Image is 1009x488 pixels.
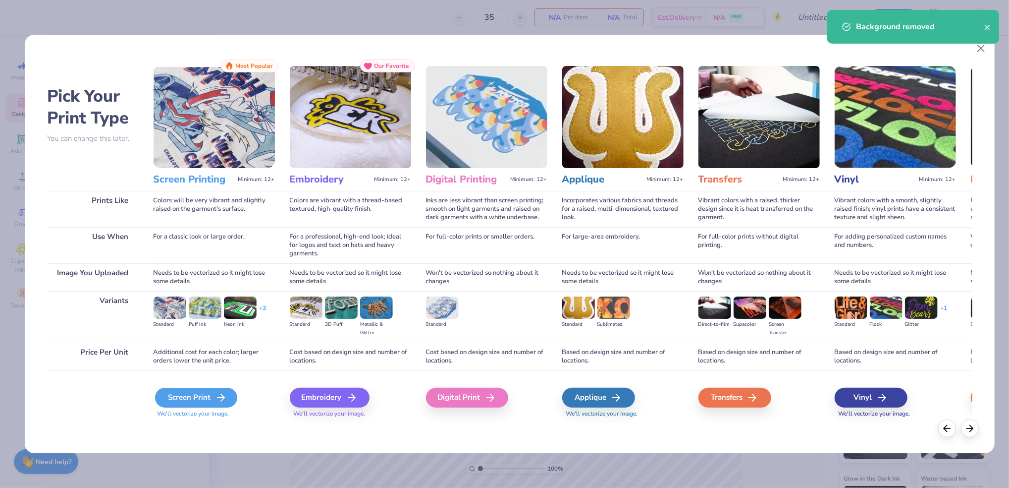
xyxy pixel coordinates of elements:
[154,343,275,370] div: Additional cost for each color; larger orders lower the unit price.
[835,173,915,186] h3: Vinyl
[870,297,903,318] img: Flock
[597,297,630,318] img: Sublimated
[562,320,595,329] div: Standard
[224,297,257,318] img: Neon Ink
[698,343,820,370] div: Based on design size and number of locations.
[562,343,684,370] div: Based on design size and number of locations.
[971,297,1004,318] img: Standard
[259,304,266,321] div: + 3
[325,320,358,329] div: 3D Puff
[835,388,907,408] div: Vinyl
[698,227,820,263] div: For full-color prints without digital printing.
[47,343,139,370] div: Price Per Unit
[971,320,1004,329] div: Standard
[290,388,370,408] div: Embroidery
[360,320,393,337] div: Metallic & Glitter
[426,191,547,227] div: Inks are less vibrant than screen printing; smooth on light garments and raised on dark garments ...
[47,227,139,263] div: Use When
[290,343,411,370] div: Cost based on design size and number of locations.
[360,297,393,318] img: Metallic & Glitter
[47,191,139,227] div: Prints Like
[940,304,947,321] div: + 1
[154,410,275,418] span: We'll vectorize your image.
[290,320,322,329] div: Standard
[374,62,410,69] span: Our Favorite
[835,343,956,370] div: Based on design size and number of locations.
[647,176,684,183] span: Minimum: 12+
[562,263,684,291] div: Needs to be vectorized so it might lose some details
[154,66,275,168] img: Screen Printing
[698,263,820,291] div: Won't be vectorized so nothing about it changes
[154,191,275,227] div: Colors will be very vibrant and slightly raised on the garment's surface.
[769,297,801,318] img: Screen Transfer
[374,176,411,183] span: Minimum: 12+
[426,66,547,168] img: Digital Printing
[856,21,984,33] div: Background removed
[562,227,684,263] div: For large-area embroidery.
[155,388,237,408] div: Screen Print
[290,297,322,318] img: Standard
[698,320,731,329] div: Direct-to-film
[597,320,630,329] div: Sublimated
[835,320,867,329] div: Standard
[47,85,139,129] h2: Pick Your Print Type
[154,320,186,329] div: Standard
[426,173,507,186] h3: Digital Printing
[238,176,275,183] span: Minimum: 12+
[919,176,956,183] span: Minimum: 12+
[325,297,358,318] img: 3D Puff
[189,297,221,318] img: Puff Ink
[562,66,684,168] img: Applique
[835,263,956,291] div: Needs to be vectorized so it might lose some details
[698,191,820,227] div: Vibrant colors with a raised, thicker design since it is heat transferred on the garment.
[562,173,643,186] h3: Applique
[426,263,547,291] div: Won't be vectorized so nothing about it changes
[290,173,371,186] h3: Embroidery
[734,297,766,318] img: Supacolor
[562,410,684,418] span: We'll vectorize your image.
[426,297,459,318] img: Standard
[562,388,635,408] div: Applique
[698,388,771,408] div: Transfers
[290,263,411,291] div: Needs to be vectorized so it might lose some details
[905,297,938,318] img: Glitter
[783,176,820,183] span: Minimum: 12+
[769,320,801,337] div: Screen Transfer
[426,343,547,370] div: Cost based on design size and number of locations.
[426,320,459,329] div: Standard
[835,297,867,318] img: Standard
[290,66,411,168] img: Embroidery
[290,227,411,263] div: For a professional, high-end look; ideal for logos and text on hats and heavy garments.
[698,297,731,318] img: Direct-to-film
[905,320,938,329] div: Glitter
[426,388,508,408] div: Digital Print
[511,176,547,183] span: Minimum: 12+
[47,291,139,342] div: Variants
[236,62,273,69] span: Most Popular
[835,66,956,168] img: Vinyl
[154,297,186,318] img: Standard
[835,227,956,263] div: For adding personalized custom names and numbers.
[290,410,411,418] span: We'll vectorize your image.
[47,263,139,291] div: Image You Uploaded
[290,191,411,227] div: Colors are vibrant with a thread-based textured, high-quality finish.
[224,320,257,329] div: Neon Ink
[562,297,595,318] img: Standard
[154,263,275,291] div: Needs to be vectorized so it might lose some details
[47,134,139,143] p: You can change this later.
[426,227,547,263] div: For full-color prints or smaller orders.
[835,410,956,418] span: We'll vectorize your image.
[154,227,275,263] div: For a classic look or large order.
[562,191,684,227] div: Incorporates various fabrics and threads for a raised, multi-dimensional, textured look.
[984,21,991,33] button: close
[698,66,820,168] img: Transfers
[154,173,234,186] h3: Screen Printing
[698,173,779,186] h3: Transfers
[835,191,956,227] div: Vibrant colors with a smooth, slightly raised finish; vinyl prints have a consistent texture and ...
[734,320,766,329] div: Supacolor
[189,320,221,329] div: Puff Ink
[870,320,903,329] div: Flock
